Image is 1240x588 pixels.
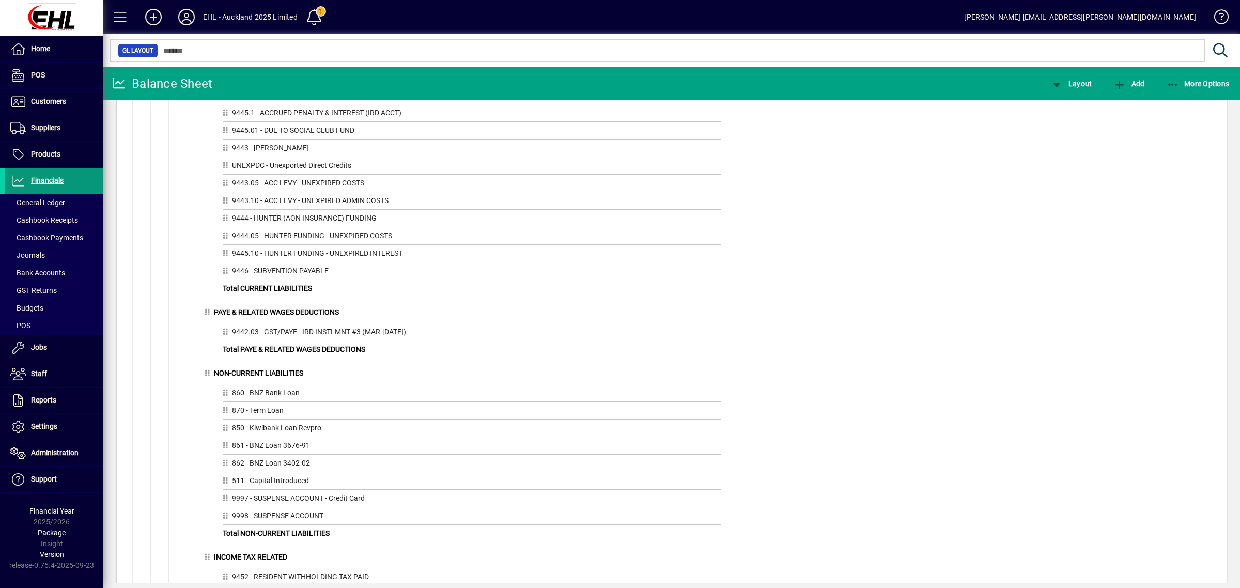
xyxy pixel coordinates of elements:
[214,553,287,561] span: INCOME TAX RELATED
[223,107,721,122] div: 9445.1 - ACCRUED PENALTY & INTEREST (IRD ACCT)
[1167,80,1230,88] span: More Options
[1164,74,1232,93] button: More Options
[223,266,721,280] div: 9446 - SUBVENTION PAYABLE
[31,396,56,404] span: Reports
[223,345,365,353] span: Total PAYE & RELATED WAGES DEDUCTIONS
[29,507,74,515] span: Financial Year
[31,369,47,378] span: Staff
[1113,80,1144,88] span: Add
[5,36,103,62] a: Home
[5,89,103,115] a: Customers
[5,299,103,317] a: Budgets
[223,160,721,175] div: UNEXPDC - Unexported Direct Credits
[223,475,721,490] div: 511 - Capital Introduced
[223,510,721,525] div: 9998 - SUSPENSE ACCOUNT
[31,475,57,483] span: Support
[964,9,1196,25] div: [PERSON_NAME] [EMAIL_ADDRESS][PERSON_NAME][DOMAIN_NAME]
[223,388,721,402] div: 860 - BNZ Bank Loan
[223,125,721,140] div: 9445.01 - DUE TO SOCIAL CLUB FUND
[5,211,103,229] a: Cashbook Receipts
[31,44,50,53] span: Home
[170,8,203,26] button: Profile
[223,440,721,455] div: 861 - BNZ Loan 3676-91
[5,335,103,361] a: Jobs
[223,248,721,262] div: 9445.10 - HUNTER FUNDING - UNEXPIRED INTEREST
[223,571,721,586] div: 9452 - RESIDENT WITHHOLDING TAX PAID
[223,458,721,472] div: 862 - BNZ Loan 3402-02
[31,422,57,430] span: Settings
[31,343,47,351] span: Jobs
[1048,74,1094,93] button: Layout
[5,317,103,334] a: POS
[214,308,339,316] span: PAYE & RELATED WAGES DEDUCTIONS
[1040,74,1103,93] app-page-header-button: View chart layout
[203,9,298,25] div: EHL - Auckland 2025 Limited
[31,176,64,184] span: Financials
[137,8,170,26] button: Add
[5,264,103,282] a: Bank Accounts
[223,423,721,437] div: 850 - Kiwibank Loan Revpro
[10,304,43,312] span: Budgets
[223,143,721,157] div: 9443 - [PERSON_NAME]
[5,414,103,440] a: Settings
[10,251,45,259] span: Journals
[5,361,103,387] a: Staff
[223,405,721,420] div: 870 - Term Loan
[31,123,60,132] span: Suppliers
[31,448,79,457] span: Administration
[223,493,721,507] div: 9997 - SUSPENSE ACCOUNT - Credit Card
[214,369,303,377] span: NON-CURRENT LIABILITIES
[5,467,103,492] a: Support
[1111,74,1147,93] button: Add
[223,213,721,227] div: 9444 - HUNTER (AON INSURANCE) FUNDING
[31,97,66,105] span: Customers
[31,71,45,79] span: POS
[40,550,64,559] span: Version
[1050,80,1092,88] span: Layout
[31,150,60,158] span: Products
[10,286,57,295] span: GST Returns
[5,388,103,413] a: Reports
[223,327,721,341] div: 9442.03 - GST/PAYE - IRD INSTLMNT #3 (MAR-[DATE])
[5,115,103,141] a: Suppliers
[10,216,78,224] span: Cashbook Receipts
[5,246,103,264] a: Journals
[223,284,312,292] span: Total CURRENT LIABILITIES
[111,75,212,92] div: Balance Sheet
[122,45,153,56] span: GL Layout
[223,529,330,537] span: Total NON-CURRENT LIABILITIES
[10,321,30,330] span: POS
[5,63,103,88] a: POS
[5,440,103,466] a: Administration
[5,282,103,299] a: GST Returns
[223,178,721,192] div: 9443.05 - ACC LEVY - UNEXPIRED COSTS
[223,195,721,210] div: 9443.10 - ACC LEVY - UNEXPIRED ADMIN COSTS
[38,529,66,537] span: Package
[10,269,65,277] span: Bank Accounts
[10,198,65,207] span: General Ledger
[5,142,103,167] a: Products
[5,194,103,211] a: General Ledger
[1206,2,1227,36] a: Knowledge Base
[223,230,721,245] div: 9444.05 - HUNTER FUNDING - UNEXPIRED COSTS
[5,229,103,246] a: Cashbook Payments
[10,234,83,242] span: Cashbook Payments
